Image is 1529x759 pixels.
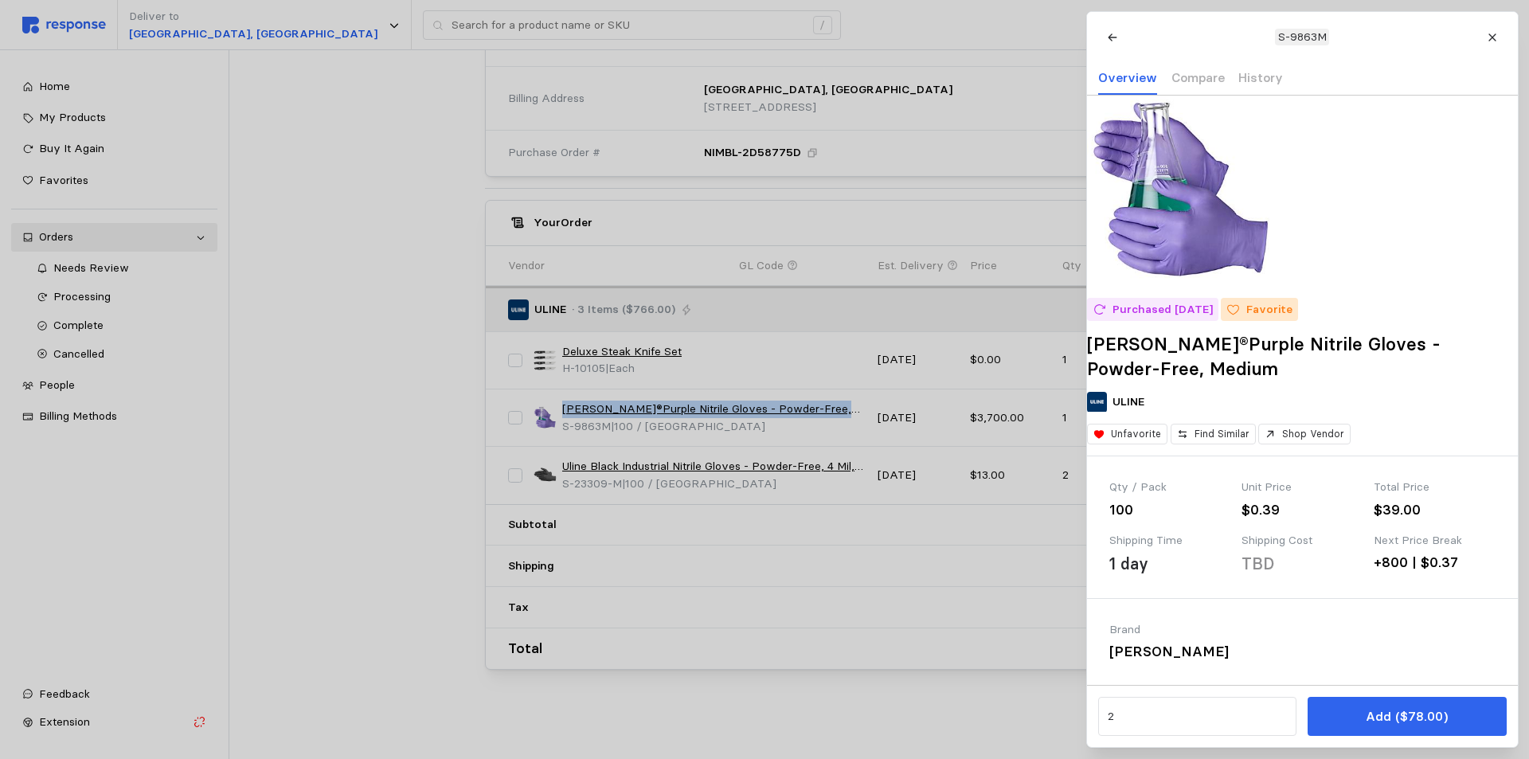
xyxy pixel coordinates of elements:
div: Next Price Break [1374,532,1495,550]
h2: [PERSON_NAME]®Purple Nitrile Gloves - Powder-Free, Medium [1087,332,1518,381]
input: Qty [1107,702,1287,731]
div: $39.00 [1374,499,1495,521]
div: +800 | $0.37 [1374,552,1495,573]
div: [PERSON_NAME] [1109,641,1296,663]
button: Shop Vendor [1258,424,1351,445]
button: Unfavorite [1087,424,1167,445]
div: Shipping Time [1109,532,1230,550]
button: Add ($78.00) [1308,697,1506,736]
div: Brand [1109,621,1296,639]
p: Find Similar [1194,427,1249,441]
p: Unfavorite [1111,427,1161,441]
div: Qty / Pack [1109,479,1230,496]
p: Favorite [1245,301,1292,319]
div: Unit Price [1242,479,1363,496]
p: Shop Vendor [1282,427,1344,441]
div: 100 [1109,499,1230,521]
p: Compare [1171,68,1224,88]
p: ULINE [1113,393,1144,411]
p: S-9863M [1277,29,1326,46]
div: Shipping Cost [1242,532,1363,550]
div: $0.39 [1242,499,1363,521]
img: S-9863M [1087,96,1278,287]
div: TBD [1242,552,1274,576]
p: History [1238,68,1283,88]
p: Add ($78.00) [1366,706,1448,726]
div: Total Price [1374,479,1495,496]
button: Find Similar [1170,424,1255,445]
p: Purchased [DATE] [1112,301,1212,319]
div: 1 day [1109,552,1148,576]
p: Overview [1098,68,1157,88]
